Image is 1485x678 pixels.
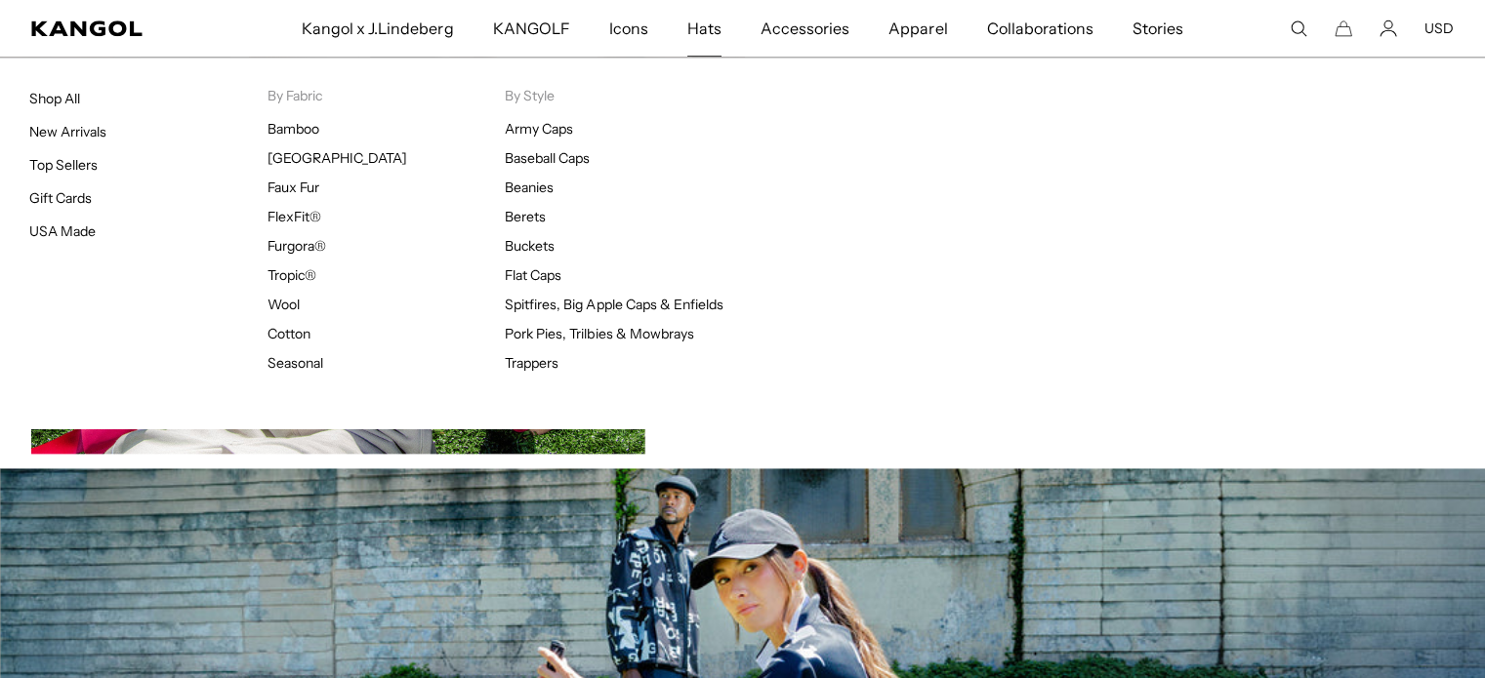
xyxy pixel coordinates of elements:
p: By Fabric [268,87,506,104]
a: Wool [268,296,300,313]
a: Army Caps [505,120,573,138]
p: By Style [505,87,743,104]
a: Tropic® [268,266,316,284]
summary: Search here [1290,20,1307,37]
a: Cotton [268,325,310,342]
a: Pork Pies, Trilbies & Mowbrays [505,325,694,342]
a: Top Sellers [29,156,98,174]
a: Gift Cards [29,189,92,207]
a: Shop All [29,90,80,107]
button: Cart [1335,20,1352,37]
a: Faux Fur [268,179,319,196]
a: Berets [505,208,546,225]
a: Furgora® [268,237,326,255]
a: Account [1380,20,1397,37]
a: [GEOGRAPHIC_DATA] [268,149,407,167]
a: Bamboo [268,120,319,138]
a: Kangol [31,20,198,36]
button: USD [1424,20,1454,37]
a: Seasonal [268,354,323,372]
a: Flat Caps [505,266,561,284]
a: Trappers [505,354,558,372]
a: New Arrivals [29,123,106,140]
a: Buckets [505,237,555,255]
a: Spitfires, Big Apple Caps & Enfields [505,296,723,313]
a: FlexFit® [268,208,321,225]
a: Baseball Caps [505,149,590,167]
a: USA Made [29,222,96,240]
a: Beanies [505,179,554,196]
